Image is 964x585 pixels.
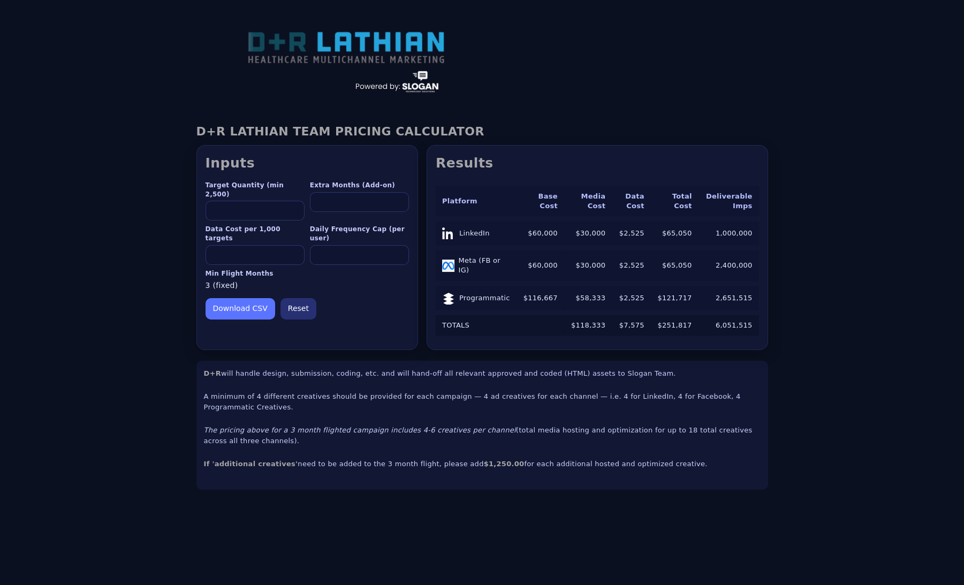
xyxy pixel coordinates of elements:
[651,286,699,310] td: $121,717
[564,222,612,245] td: $30,000
[699,186,759,216] th: Deliverable Imps
[612,250,651,280] td: $2,525
[699,286,759,310] td: 2,651,515
[517,186,564,216] th: Base Cost
[206,298,275,320] button: Download CSV
[517,286,564,310] td: $116,667
[280,298,316,320] button: Reset
[612,315,651,336] td: $7,575
[436,154,759,172] h2: Results
[564,250,612,280] td: $30,000
[517,250,564,280] td: $60,000
[442,259,454,272] img: Meta
[310,181,409,190] label: Extra Months (Add-on)
[699,222,759,245] td: 1,000,000
[204,391,761,412] p: A minimum of 4 different creatives should be provided for each campaign — 4 ad creatives for each...
[206,181,305,199] label: Target Quantity (min 2,500)
[206,280,305,291] div: 3 (fixed)
[459,256,511,275] span: Meta (FB or IG)
[612,286,651,310] td: $2,525
[206,269,305,278] label: Min Flight Months
[564,315,612,336] td: $118,333
[484,460,525,468] strong: $1,250.00
[196,124,768,139] h1: D+R LATHIAN TEAM PRICING CALCULATOR
[206,225,305,243] label: Data Cost per 1,000 targets
[436,315,517,336] td: TOTALS
[517,222,564,245] td: $60,000
[204,369,222,377] strong: D+R
[699,315,759,336] td: 6,051,515
[436,186,517,216] th: Platform
[612,186,651,216] th: Data Cost
[204,460,298,468] strong: If 'additional creatives'
[459,229,490,238] span: LinkedIn
[651,315,699,336] td: $251,817
[651,222,699,245] td: $65,050
[564,186,612,216] th: Media Cost
[204,459,761,469] p: need to be added to the 3 month flight, please add for each additional hosted and optimized creat...
[651,186,699,216] th: Total Cost
[564,286,612,310] td: $58,333
[459,293,510,303] span: Programmatic
[204,425,761,446] p: (total media hosting and optimization for up to 18 total creatives across all three channels).
[204,368,761,379] p: will handle design, submission, coding, etc. and will hand-off all relevant approved and coded (H...
[612,222,651,245] td: $2,525
[310,225,409,243] label: Daily Frequency Cap (per user)
[204,426,516,434] em: The pricing above for a 3 month flighted campaign includes 4-6 creatives per channel
[206,154,409,172] h2: Inputs
[699,250,759,280] td: 2,400,000
[651,250,699,280] td: $65,050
